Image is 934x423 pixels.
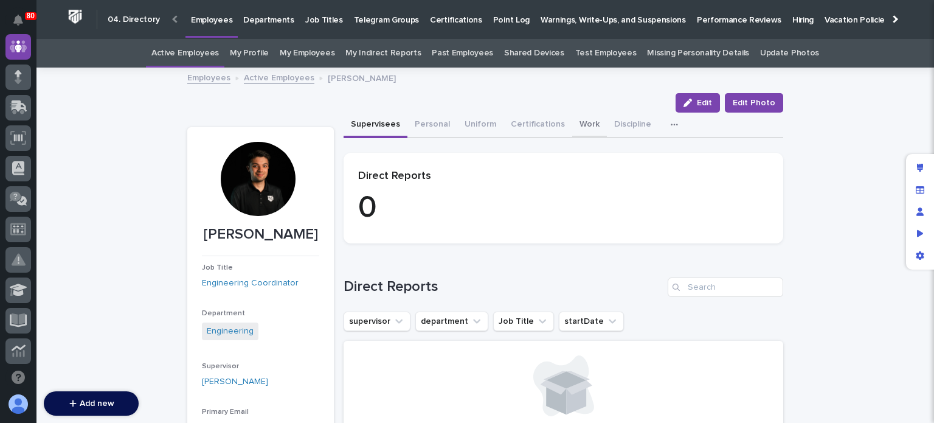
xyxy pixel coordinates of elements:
button: Edit [676,93,720,113]
a: Missing Personality Details [647,39,749,68]
button: Notifications [5,7,31,33]
button: Personal [407,113,457,138]
button: Start new chat [207,139,221,154]
p: Direct Reports [358,170,769,183]
div: 🔗 [76,197,86,207]
div: App settings [909,245,931,267]
h2: 04. Directory [108,15,160,25]
a: My Profile [230,39,269,68]
div: Manage fields and data [909,179,931,201]
img: Workspace Logo [64,5,86,28]
a: [PERSON_NAME] [202,376,268,388]
button: Supervisees [344,113,407,138]
img: 1736555164131-43832dd5-751b-4058-ba23-39d91318e5a0 [12,136,34,158]
span: Edit [697,99,712,107]
span: Department [202,310,245,317]
button: supervisor [344,312,410,331]
a: 📖Help Docs [7,191,71,213]
button: Uniform [457,113,503,138]
button: Job Title [493,312,554,331]
a: My Employees [280,39,334,68]
a: Past Employees [432,39,493,68]
a: Active Employees [244,70,314,84]
span: Onboarding Call [88,196,155,208]
div: Preview as [909,223,931,245]
img: Stacker [12,12,36,37]
div: 📖 [12,197,22,207]
a: 🔗Onboarding Call [71,191,160,213]
button: department [415,312,488,331]
div: Start new chat [41,136,199,148]
button: Edit Photo [725,93,783,113]
p: 80 [27,12,35,20]
p: Welcome 👋 [12,49,221,68]
button: Open support chat [5,365,31,390]
input: Search [668,278,783,297]
div: Edit layout [909,157,931,179]
a: Powered byPylon [86,225,147,235]
p: [PERSON_NAME] [202,226,319,243]
button: Discipline [607,113,659,138]
span: Help Docs [24,196,66,208]
button: startDate [559,312,624,331]
a: Active Employees [151,39,219,68]
span: Pylon [121,226,147,235]
p: 0 [358,190,769,226]
div: Notifications80 [15,15,31,34]
a: Update Photos [760,39,819,68]
button: users-avatar [5,391,31,417]
span: Job Title [202,264,233,271]
a: Shared Devices [504,39,564,68]
button: Add new [44,391,139,416]
a: Engineering [207,325,254,338]
a: Employees [187,70,230,84]
a: My Indirect Reports [345,39,421,68]
div: Manage users [909,201,931,223]
p: [PERSON_NAME] [328,71,396,84]
h1: Direct Reports [344,278,663,296]
a: Test Employees [575,39,637,68]
span: Supervisor [202,363,239,370]
span: Edit Photo [733,97,775,109]
div: We're available if you need us! [41,148,154,158]
button: Certifications [503,113,572,138]
a: Engineering Coordinator [202,277,299,290]
span: Primary Email [202,408,249,416]
p: How can we help? [12,68,221,88]
button: Work [572,113,607,138]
